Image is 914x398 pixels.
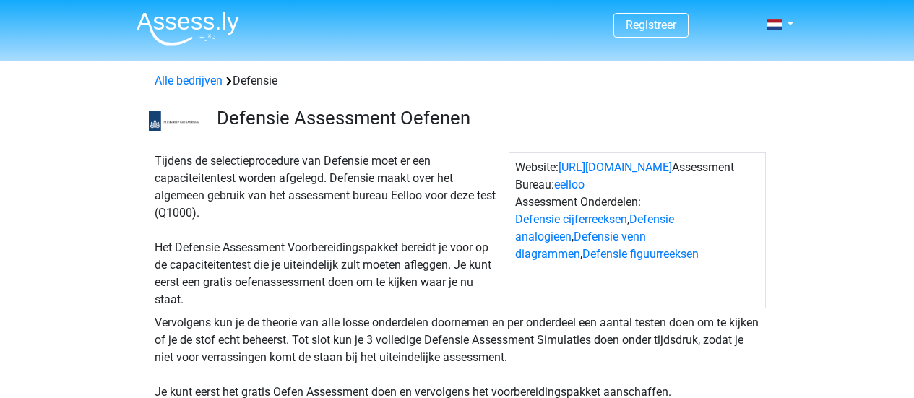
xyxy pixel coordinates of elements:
a: Defensie figuurreeksen [582,247,699,261]
a: Defensie venn diagrammen [515,230,646,261]
div: Website: Assessment Bureau: Assessment Onderdelen: , , , [509,152,766,308]
a: [URL][DOMAIN_NAME] [559,160,672,174]
a: eelloo [554,178,585,191]
a: Registreer [626,18,676,32]
a: Alle bedrijven [155,74,223,87]
a: Defensie analogieen [515,212,674,243]
img: Assessly [137,12,239,46]
h3: Defensie Assessment Oefenen [217,107,755,129]
div: Defensie [149,72,766,90]
div: Tijdens de selectieprocedure van Defensie moet er een capaciteitentest worden afgelegd. Defensie ... [149,152,509,308]
a: Defensie cijferreeksen [515,212,627,226]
